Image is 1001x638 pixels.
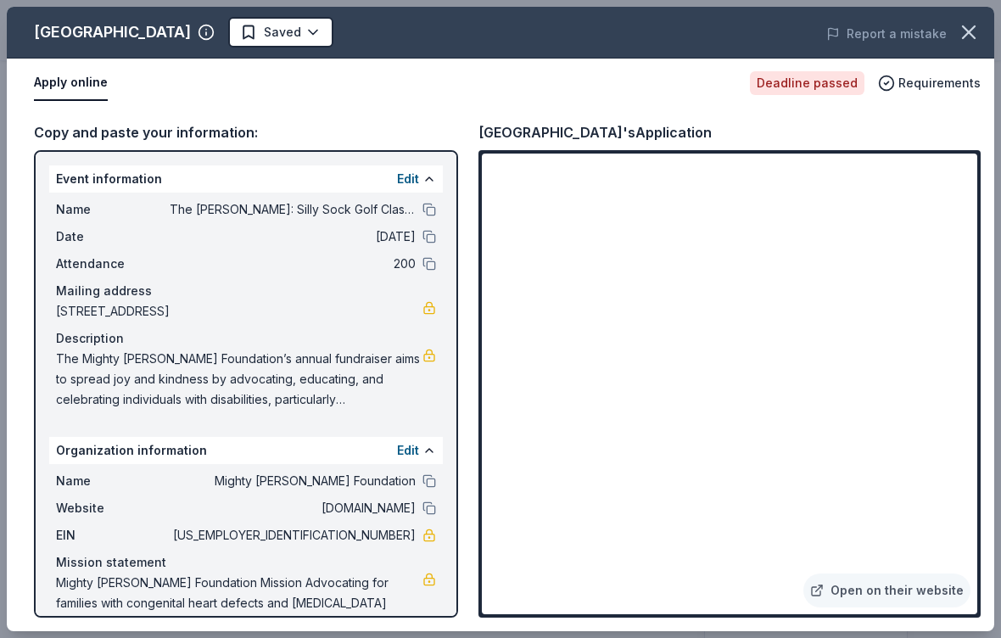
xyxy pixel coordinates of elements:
[170,471,416,491] span: Mighty [PERSON_NAME] Foundation
[264,22,301,42] span: Saved
[56,525,170,546] span: EIN
[898,73,981,93] span: Requirements
[56,573,422,634] span: Mighty [PERSON_NAME] Foundation Mission Advocating for families with congenital heart defects and...
[56,301,422,322] span: [STREET_ADDRESS]
[170,525,416,546] span: [US_EMPLOYER_IDENTIFICATION_NUMBER]
[49,165,443,193] div: Event information
[170,498,416,518] span: [DOMAIN_NAME]
[803,574,970,607] a: Open on their website
[397,169,419,189] button: Edit
[170,254,416,274] span: 200
[826,24,947,44] button: Report a mistake
[750,71,864,95] div: Deadline passed
[56,254,170,274] span: Attendance
[56,498,170,518] span: Website
[56,349,422,410] span: The Mighty [PERSON_NAME] Foundation’s annual fundraiser aims to spread joy and kindness by advoca...
[34,121,458,143] div: Copy and paste your information:
[397,440,419,461] button: Edit
[170,227,416,247] span: [DATE]
[170,199,416,220] span: The [PERSON_NAME]: Silly Sock Golf Classic
[56,227,170,247] span: Date
[49,437,443,464] div: Organization information
[56,199,170,220] span: Name
[56,471,170,491] span: Name
[228,17,333,48] button: Saved
[878,73,981,93] button: Requirements
[56,281,436,301] div: Mailing address
[34,19,191,46] div: [GEOGRAPHIC_DATA]
[34,65,108,101] button: Apply online
[56,328,436,349] div: Description
[56,552,436,573] div: Mission statement
[478,121,712,143] div: [GEOGRAPHIC_DATA]'s Application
